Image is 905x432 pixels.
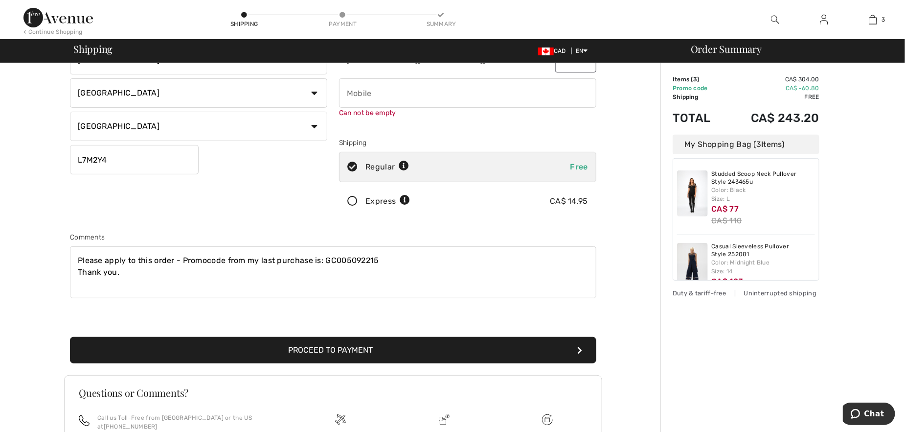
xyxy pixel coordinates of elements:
[542,414,553,425] img: Free shipping on orders over $99
[23,8,93,27] img: 1ère Avenue
[70,232,596,242] div: Comments
[70,145,199,174] input: Zip/Postal Code
[820,14,828,25] img: My Info
[673,75,725,84] td: Items ( )
[339,138,596,148] div: Shipping
[365,195,410,207] div: Express
[79,388,588,398] h3: Questions or Comments?
[725,93,819,101] td: Free
[335,414,346,425] img: Free shipping on orders over $99
[439,414,450,425] img: Delivery is a breeze since we pay the duties!
[712,186,815,203] div: Color: Black Size: L
[97,413,277,431] p: Call us Toll-Free from [GEOGRAPHIC_DATA] or the US at
[673,84,725,93] td: Promo code
[712,277,744,286] span: CA$ 123
[79,415,90,426] img: call
[538,48,554,55] img: Canadian Dollar
[693,76,697,83] span: 3
[550,195,588,207] div: CA$ 14.95
[882,15,885,24] span: 3
[712,204,739,214] span: CA$ 77
[677,170,708,216] img: Studded Scoop Neck Pullover Style 243465u
[365,161,409,173] div: Regular
[339,108,596,118] div: Can not be empty
[328,20,358,28] div: Payment
[712,170,815,186] a: Studded Scoop Neck Pullover Style 243465u
[677,243,708,289] img: Casual Sleeveless Pullover Style 252081
[229,20,259,28] div: Shipping
[104,423,158,430] a: [PHONE_NUMBER]
[673,93,725,101] td: Shipping
[869,14,877,25] img: My Bag
[725,84,819,93] td: CA$ -60.80
[849,14,897,25] a: 3
[712,258,815,276] div: Color: Midnight Blue Size: 14
[427,20,456,28] div: Summary
[843,403,895,427] iframe: Opens a widget where you can chat to one of our agents
[725,101,819,135] td: CA$ 243.20
[673,135,819,154] div: My Shopping Bag ( Items)
[538,48,570,54] span: CAD
[576,48,588,54] span: EN
[70,337,596,363] button: Proceed to Payment
[712,216,742,225] s: CA$ 110
[725,75,819,84] td: CA$ 304.00
[570,162,588,171] span: Free
[712,243,815,258] a: Casual Sleeveless Pullover Style 252081
[673,101,725,135] td: Total
[673,288,819,298] div: Duty & tariff-free | Uninterrupted shipping
[73,44,113,54] span: Shipping
[771,14,779,25] img: search the website
[679,44,899,54] div: Order Summary
[756,140,761,149] span: 3
[812,14,836,26] a: Sign In
[23,27,83,36] div: < Continue Shopping
[339,78,596,108] input: Mobile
